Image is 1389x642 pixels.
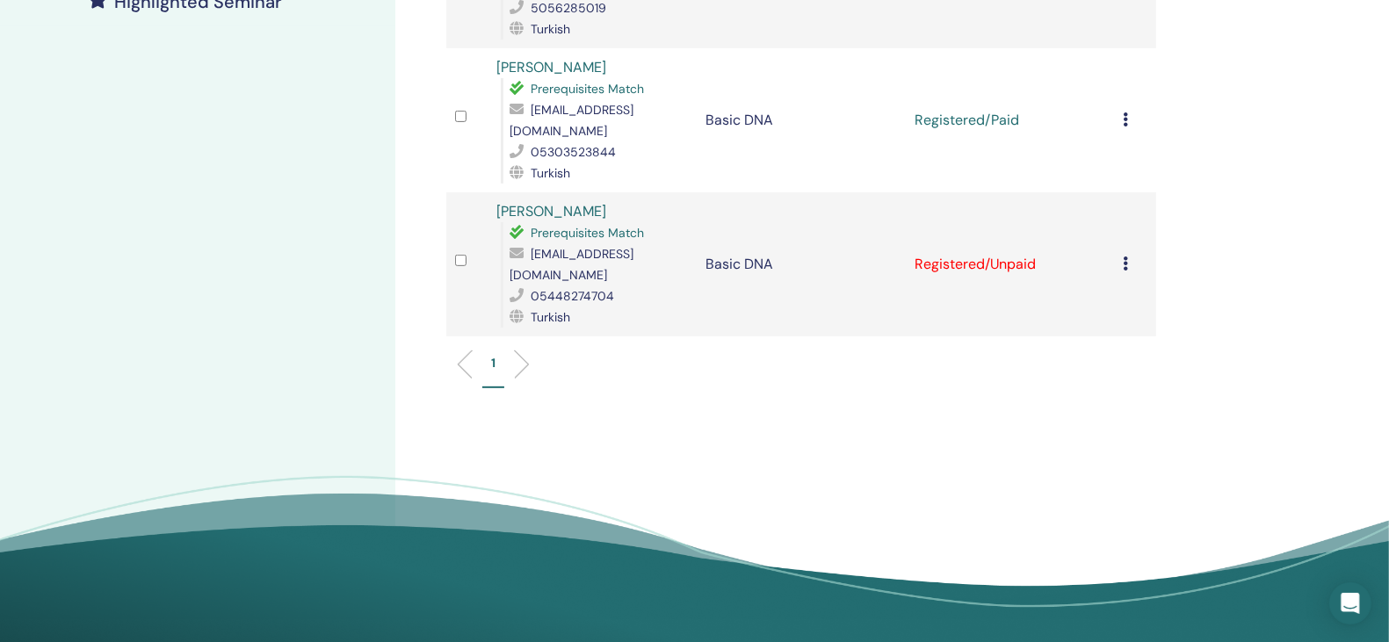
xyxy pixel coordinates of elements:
span: [EMAIL_ADDRESS][DOMAIN_NAME] [510,102,634,139]
p: 1 [491,354,496,372]
span: [EMAIL_ADDRESS][DOMAIN_NAME] [510,246,634,283]
span: 05448274704 [532,288,615,304]
span: Turkish [532,21,571,37]
a: [PERSON_NAME] [497,202,607,220]
td: Basic DNA [697,48,906,192]
a: [PERSON_NAME] [497,58,607,76]
span: Prerequisites Match [532,225,645,241]
span: 05303523844 [532,144,617,160]
td: Basic DNA [697,192,906,336]
div: Open Intercom Messenger [1329,582,1371,624]
span: Turkish [532,165,571,181]
span: Turkish [532,309,571,325]
span: Prerequisites Match [532,81,645,97]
